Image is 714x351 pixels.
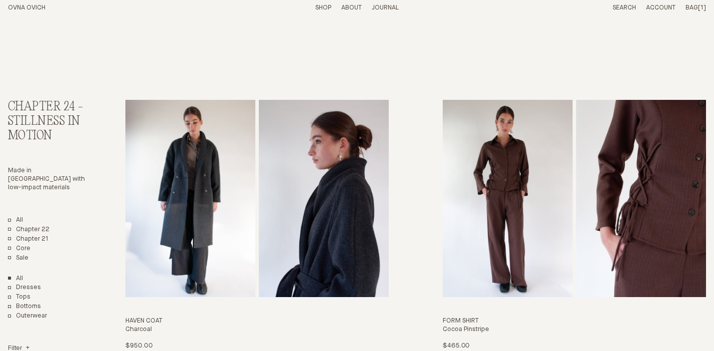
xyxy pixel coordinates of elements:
a: Haven Coat [125,100,389,351]
a: Shop [315,4,331,11]
a: Home [8,4,45,11]
span: [1] [698,4,706,11]
a: Show All [8,275,23,283]
a: Bottoms [8,303,41,311]
a: Account [646,4,676,11]
a: Core [8,245,30,253]
h3: Haven Coat [125,317,389,326]
a: Outerwear [8,312,47,321]
span: $465.00 [443,343,470,349]
a: Tops [8,293,30,302]
img: Haven Coat [125,100,255,297]
a: Search [613,4,636,11]
h4: Charcoal [125,326,389,334]
span: Bag [686,4,698,11]
a: Sale [8,254,28,263]
img: Form Shirt [443,100,573,297]
span: $950.00 [125,343,152,349]
summary: About [341,4,362,12]
a: All [8,216,23,225]
a: Dresses [8,284,41,292]
a: Journal [372,4,399,11]
a: Form Shirt [443,100,706,351]
h3: Form Shirt [443,317,706,326]
h2: Chapter 24 -Stillness in Motion [8,100,88,143]
span: Made in [GEOGRAPHIC_DATA] with low-impact materials [8,167,85,191]
h4: Cocoa Pinstripe [443,326,706,334]
a: Chapter 22 [8,226,49,234]
a: Chapter 21 [8,235,48,244]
